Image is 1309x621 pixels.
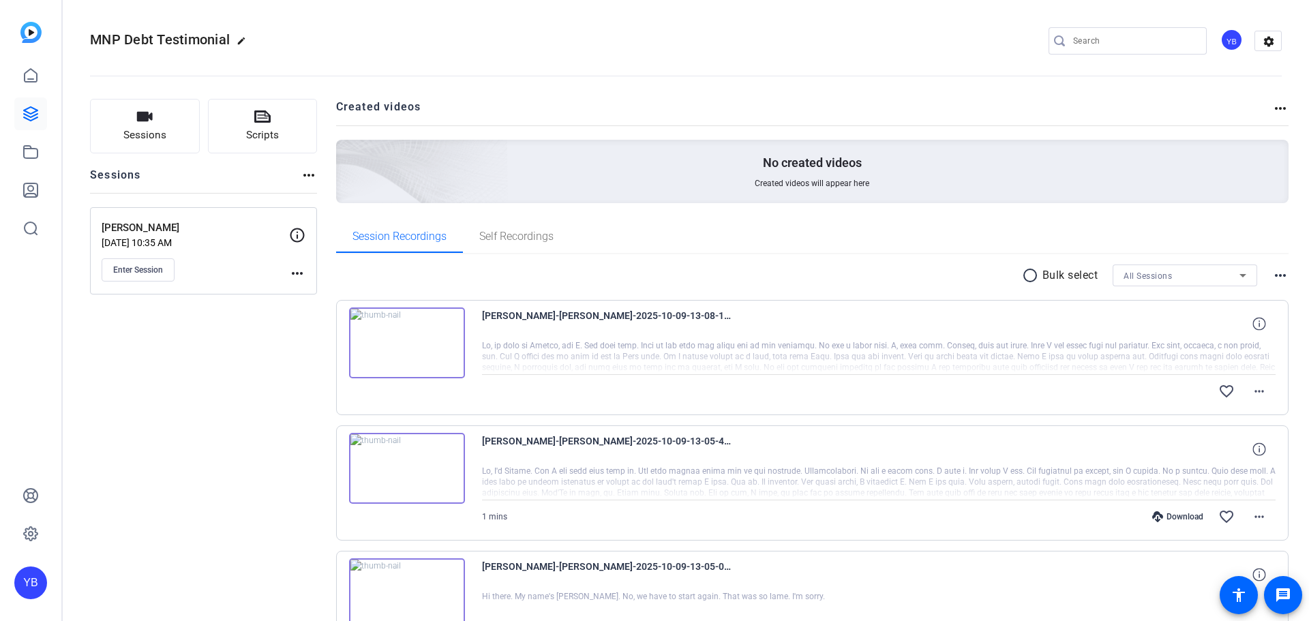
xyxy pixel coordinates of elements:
[1218,509,1235,525] mat-icon: favorite_border
[113,264,163,275] span: Enter Session
[123,127,166,143] span: Sessions
[237,36,253,52] mat-icon: edit
[479,231,554,242] span: Self Recordings
[1042,267,1098,284] p: Bulk select
[289,265,305,282] mat-icon: more_horiz
[90,99,200,153] button: Sessions
[90,167,141,193] h2: Sessions
[349,433,465,504] img: thumb-nail
[1272,267,1289,284] mat-icon: more_horiz
[102,220,289,236] p: [PERSON_NAME]
[102,258,175,282] button: Enter Session
[102,237,289,248] p: [DATE] 10:35 AM
[336,99,1273,125] h2: Created videos
[1275,587,1291,603] mat-icon: message
[482,558,734,591] span: [PERSON_NAME]-[PERSON_NAME]-2025-10-09-13-05-01-552-0
[1251,509,1267,525] mat-icon: more_horiz
[1231,587,1247,603] mat-icon: accessibility
[1220,29,1244,52] ngx-avatar: Yanis Bendjebbour
[301,167,317,183] mat-icon: more_horiz
[1218,383,1235,399] mat-icon: favorite_border
[1145,511,1210,522] div: Download
[1272,100,1289,117] mat-icon: more_horiz
[246,127,279,143] span: Scripts
[90,31,230,48] span: MNP Debt Testimonial
[208,99,318,153] button: Scripts
[482,512,507,521] span: 1 mins
[482,307,734,340] span: [PERSON_NAME]-[PERSON_NAME]-2025-10-09-13-08-17-429-0
[1251,383,1267,399] mat-icon: more_horiz
[1220,29,1243,51] div: YB
[1022,267,1042,284] mat-icon: radio_button_unchecked
[183,5,509,301] img: Creted videos background
[1073,33,1196,49] input: Search
[352,231,447,242] span: Session Recordings
[20,22,42,43] img: blue-gradient.svg
[1124,271,1172,281] span: All Sessions
[755,178,869,189] span: Created videos will appear here
[763,155,862,171] p: No created videos
[14,566,47,599] div: YB
[482,433,734,466] span: [PERSON_NAME]-[PERSON_NAME]-2025-10-09-13-05-47-363-0
[349,307,465,378] img: thumb-nail
[1255,31,1282,52] mat-icon: settings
